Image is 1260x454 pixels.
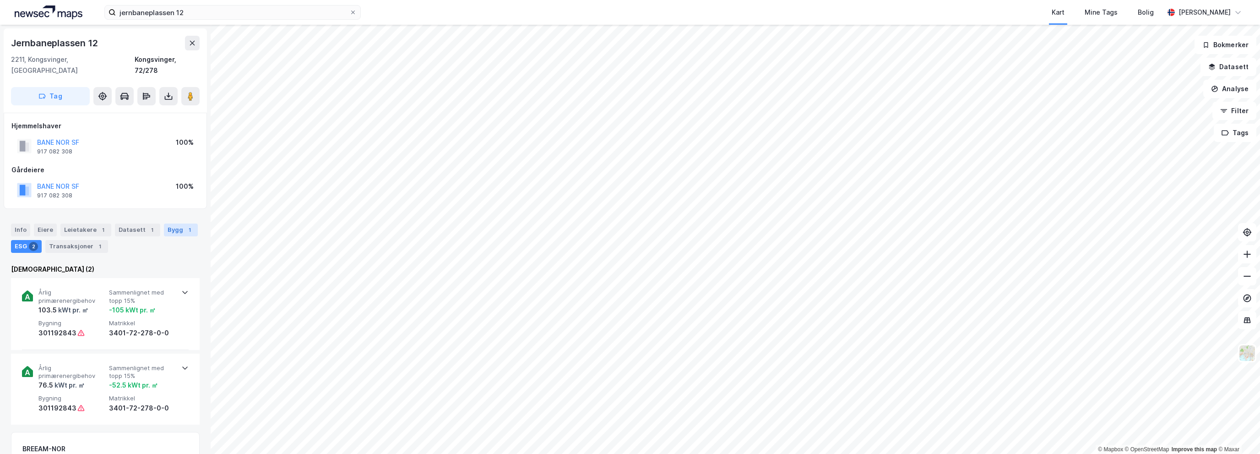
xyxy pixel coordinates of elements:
[11,224,30,236] div: Info
[45,240,108,253] div: Transaksjoner
[57,305,88,316] div: kWt pr. ㎡
[115,224,160,236] div: Datasett
[98,225,108,235] div: 1
[109,403,176,414] div: 3401-72-278-0-0
[185,225,194,235] div: 1
[1212,102,1256,120] button: Filter
[1172,446,1217,453] a: Improve this map
[109,328,176,339] div: 3401-72-278-0-0
[29,242,38,251] div: 2
[38,328,76,339] div: 301192843
[95,242,104,251] div: 1
[37,148,72,155] div: 917 082 308
[11,54,135,76] div: 2211, Kongsvinger, [GEOGRAPHIC_DATA]
[176,137,194,148] div: 100%
[1214,124,1256,142] button: Tags
[164,224,198,236] div: Bygg
[38,403,76,414] div: 301192843
[60,224,111,236] div: Leietakere
[11,240,42,253] div: ESG
[1098,446,1123,453] a: Mapbox
[11,264,200,275] div: [DEMOGRAPHIC_DATA] (2)
[53,380,85,391] div: kWt pr. ㎡
[135,54,200,76] div: Kongsvinger, 72/278
[1238,345,1256,362] img: Z
[15,5,82,19] img: logo.a4113a55bc3d86da70a041830d287a7e.svg
[38,394,105,402] span: Bygning
[38,289,105,305] span: Årlig primærenergibehov
[109,364,176,380] span: Sammenlignet med topp 15%
[38,319,105,327] span: Bygning
[147,225,157,235] div: 1
[1125,446,1169,453] a: OpenStreetMap
[1179,7,1231,18] div: [PERSON_NAME]
[109,289,176,305] span: Sammenlignet med topp 15%
[109,305,156,316] div: -105 kWt pr. ㎡
[176,181,194,192] div: 100%
[1203,80,1256,98] button: Analyse
[38,380,85,391] div: 76.5
[11,87,90,105] button: Tag
[37,192,72,199] div: 917 082 308
[109,380,158,391] div: -52.5 kWt pr. ㎡
[1200,58,1256,76] button: Datasett
[109,394,176,402] span: Matrikkel
[38,305,88,316] div: 103.5
[34,224,57,236] div: Eiere
[1085,7,1118,18] div: Mine Tags
[11,120,199,131] div: Hjemmelshaver
[1214,410,1260,454] div: Kontrollprogram for chat
[1214,410,1260,454] iframe: Chat Widget
[109,319,176,327] span: Matrikkel
[38,364,105,380] span: Årlig primærenergibehov
[1138,7,1154,18] div: Bolig
[11,36,99,50] div: Jernbaneplassen 12
[11,164,199,175] div: Gårdeiere
[116,5,349,19] input: Søk på adresse, matrikkel, gårdeiere, leietakere eller personer
[1052,7,1064,18] div: Kart
[1195,36,1256,54] button: Bokmerker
